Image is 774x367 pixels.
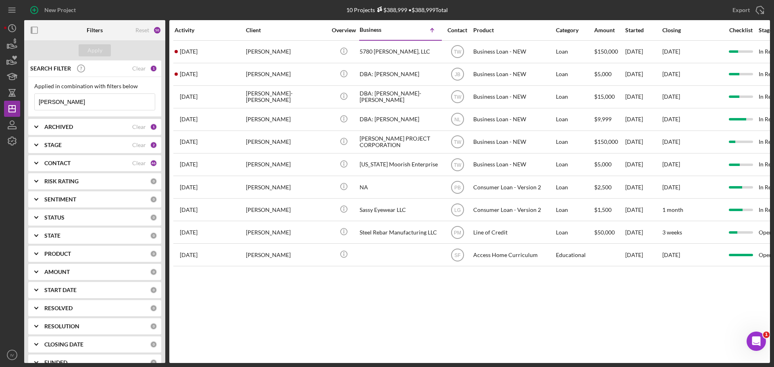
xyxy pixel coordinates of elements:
button: Export [724,2,770,18]
div: New Project [44,2,76,18]
button: Apply [79,44,111,56]
text: SF [454,252,460,258]
div: Business Loan - NEW [473,41,554,62]
span: $5,000 [594,161,612,168]
span: $2,500 [594,184,612,191]
div: 0 [150,359,157,366]
b: AMOUNT [44,269,70,275]
div: DBA: [PERSON_NAME]-[PERSON_NAME] [360,86,440,108]
div: 1 [150,65,157,72]
div: Business Loan - NEW [473,109,554,130]
div: Loan [556,222,593,243]
span: 1 [763,332,770,338]
div: Client [246,27,327,33]
div: NA [360,176,440,198]
b: CONTACT [44,160,71,166]
div: Loan [556,199,593,220]
text: TW [454,139,461,145]
div: Business Loan - NEW [473,64,554,85]
time: [DATE] [662,161,680,168]
div: [DATE] [625,109,662,130]
div: [DATE] [625,86,662,108]
time: 2025-03-21 16:33 [180,139,198,145]
text: PB [454,185,460,190]
time: 3 weeks [662,229,682,236]
div: 0 [150,178,157,185]
b: ARCHIVED [44,124,73,130]
text: JB [454,72,460,77]
div: [US_STATE] Moorish Enterprise [360,154,440,175]
div: [PERSON_NAME] [246,64,327,85]
div: 0 [150,232,157,239]
b: FUNDED [44,359,67,366]
div: [PERSON_NAME] [246,244,327,265]
time: 2025-04-09 17:21 [180,116,198,122]
time: [DATE] [662,184,680,191]
b: RESOLUTION [44,323,79,330]
div: [DATE] [625,244,662,265]
time: [DATE] [662,116,680,122]
time: [DATE] [662,251,680,258]
div: Contact [442,27,472,33]
div: Business Loan - NEW [473,86,554,108]
div: 50 [153,26,161,34]
div: [DATE] [625,154,662,175]
div: Line of Credit [473,222,554,243]
div: 0 [150,323,157,330]
b: STATE [44,232,60,239]
div: [DATE] [625,41,662,62]
time: 1 month [662,206,683,213]
b: SEARCH FILTER [30,65,71,72]
div: [PERSON_NAME] [246,176,327,198]
div: Loan [556,41,593,62]
div: 0 [150,214,157,221]
div: DBA: [PERSON_NAME] [360,64,440,85]
div: Business Loan - NEW [473,154,554,175]
div: Activity [175,27,245,33]
time: 2024-01-12 22:24 [180,48,198,55]
time: 2025-05-12 20:45 [180,93,198,100]
div: Loan [556,86,593,108]
iframe: Intercom live chat [747,332,766,351]
button: New Project [24,2,84,18]
span: $15,000 [594,93,615,100]
div: [PERSON_NAME] [246,109,327,130]
div: 10 Projects • $388,999 Total [346,6,448,13]
div: Consumer Loan - Version 2 [473,176,554,198]
time: [DATE] [662,93,680,100]
span: $1,500 [594,206,612,213]
text: PM [454,230,461,235]
time: 2024-06-05 00:27 [180,252,198,258]
div: Clear [132,160,146,166]
div: 5780 [PERSON_NAME], LLC [360,41,440,62]
div: 2 [150,141,157,149]
div: Started [625,27,662,33]
div: Loan [556,154,593,175]
div: Export [732,2,750,18]
div: [DATE] [625,64,662,85]
div: [DATE] [625,199,662,220]
div: Loan [556,176,593,198]
div: 0 [150,250,157,257]
text: IV [10,353,14,357]
div: [PERSON_NAME]-[PERSON_NAME] [246,86,327,108]
time: [DATE] [662,70,680,77]
div: Clear [132,124,146,130]
div: Checklist [724,27,758,33]
b: START DATE [44,287,77,293]
time: 2025-02-20 20:54 [180,161,198,168]
b: Filters [87,27,103,33]
text: NL [454,117,461,122]
div: Business Loan - NEW [473,131,554,153]
div: Educational [556,244,593,265]
div: Amount [594,27,624,33]
b: RESOLVED [44,305,73,311]
time: 2025-10-03 15:49 [180,207,198,213]
span: $9,999 [594,116,612,122]
div: [PERSON_NAME] [246,222,327,243]
div: DBA: [PERSON_NAME] [360,109,440,130]
div: Reset [135,27,149,33]
div: [PERSON_NAME] [246,199,327,220]
div: Clear [132,65,146,72]
div: [PERSON_NAME] [246,131,327,153]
